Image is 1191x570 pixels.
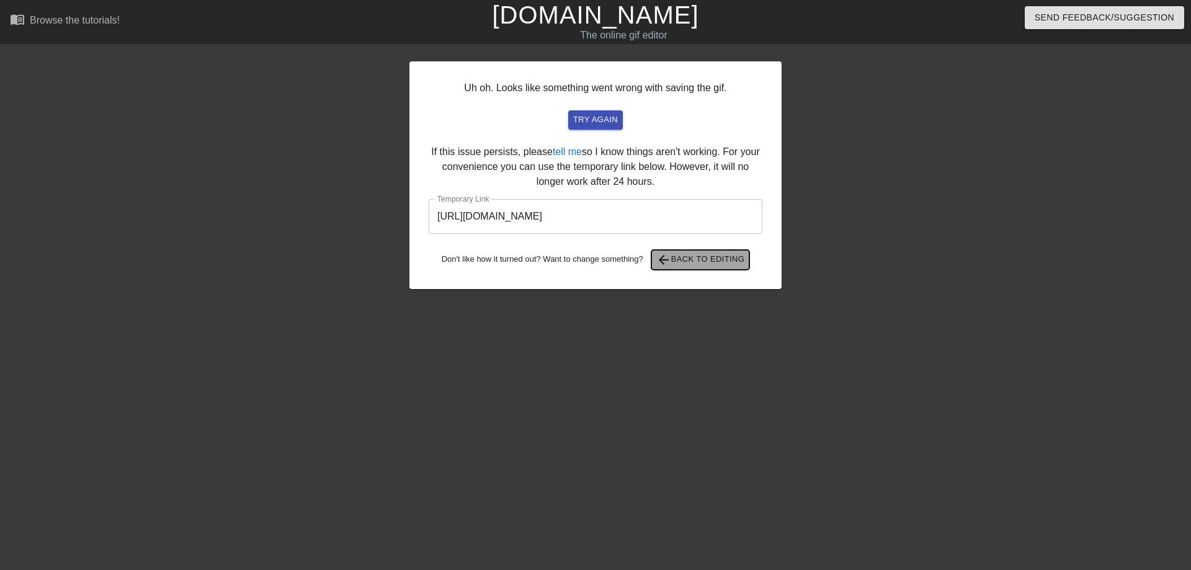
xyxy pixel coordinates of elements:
[30,15,120,25] div: Browse the tutorials!
[429,250,762,270] div: Don't like how it turned out? Want to change something?
[10,12,25,27] span: menu_book
[10,12,120,31] a: Browse the tutorials!
[568,110,623,130] button: try again
[553,146,582,157] a: tell me
[429,199,762,234] input: bare
[651,250,750,270] button: Back to Editing
[403,28,844,43] div: The online gif editor
[656,252,671,267] span: arrow_back
[1025,6,1184,29] button: Send Feedback/Suggestion
[409,61,782,289] div: Uh oh. Looks like something went wrong with saving the gif. If this issue persists, please so I k...
[492,1,698,29] a: [DOMAIN_NAME]
[573,113,618,127] span: try again
[1035,10,1174,25] span: Send Feedback/Suggestion
[656,252,745,267] span: Back to Editing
